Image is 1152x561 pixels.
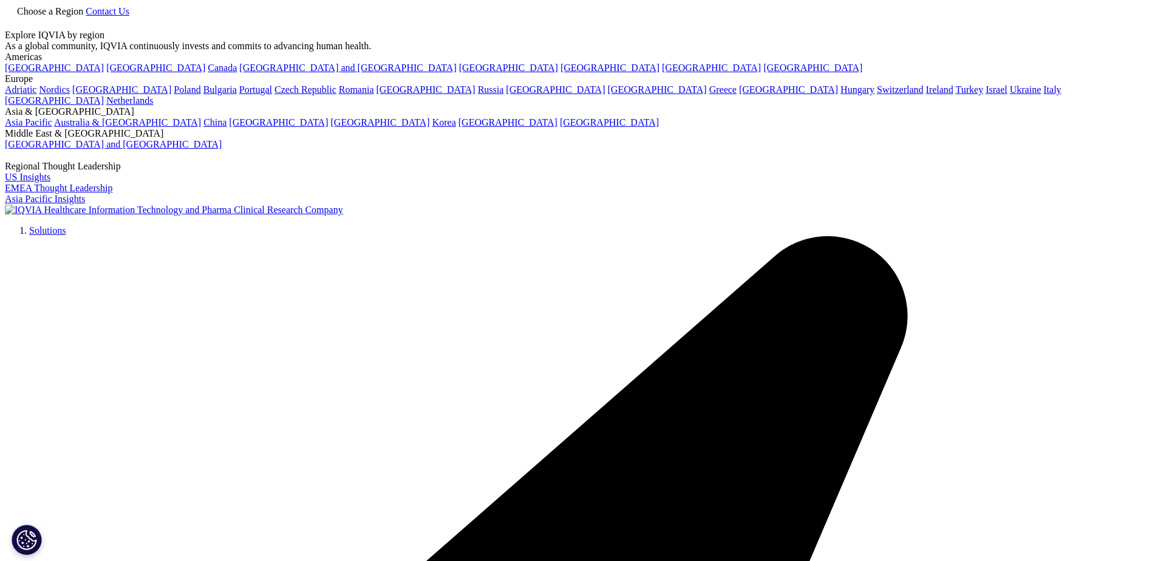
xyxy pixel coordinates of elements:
a: [GEOGRAPHIC_DATA] [506,84,605,95]
a: [GEOGRAPHIC_DATA] and [GEOGRAPHIC_DATA] [5,139,222,149]
a: [GEOGRAPHIC_DATA] [72,84,171,95]
a: Russia [478,84,504,95]
a: [GEOGRAPHIC_DATA] [331,117,430,127]
div: Asia & [GEOGRAPHIC_DATA] [5,106,1147,117]
a: Asia Pacific Insights [5,194,85,204]
a: Ireland [926,84,953,95]
a: [GEOGRAPHIC_DATA] [377,84,475,95]
a: Nordics [39,84,70,95]
a: Turkey [956,84,984,95]
a: Greece [709,84,737,95]
a: [GEOGRAPHIC_DATA] [459,63,558,73]
a: Solutions [29,225,66,236]
a: Portugal [239,84,272,95]
a: Poland [174,84,200,95]
a: [GEOGRAPHIC_DATA] [229,117,328,127]
div: Europe [5,73,1147,84]
a: [GEOGRAPHIC_DATA] [458,117,557,127]
a: China [203,117,227,127]
div: Regional Thought Leadership [5,161,1147,172]
a: Czech Republic [274,84,336,95]
span: Choose a Region [17,6,83,16]
a: [GEOGRAPHIC_DATA] [560,117,659,127]
a: [GEOGRAPHIC_DATA] [662,63,761,73]
a: Canada [208,63,237,73]
a: Adriatic [5,84,36,95]
a: Bulgaria [203,84,237,95]
a: Switzerland [877,84,923,95]
a: Israel [986,84,1007,95]
a: [GEOGRAPHIC_DATA] and [GEOGRAPHIC_DATA] [239,63,456,73]
a: [GEOGRAPHIC_DATA] [561,63,660,73]
button: Cookies Settings [12,525,42,555]
a: Hungary [840,84,874,95]
div: Americas [5,52,1147,63]
a: [GEOGRAPHIC_DATA] [608,84,707,95]
a: [GEOGRAPHIC_DATA] [763,63,862,73]
a: Ukraine [1010,84,1041,95]
a: [GEOGRAPHIC_DATA] [739,84,838,95]
a: US Insights [5,172,50,182]
a: Asia Pacific [5,117,52,127]
a: [GEOGRAPHIC_DATA] [5,63,104,73]
a: Romania [339,84,374,95]
img: IQVIA Healthcare Information Technology and Pharma Clinical Research Company [5,205,343,216]
div: Explore IQVIA by region [5,30,1147,41]
a: [GEOGRAPHIC_DATA] [5,95,104,106]
div: Middle East & [GEOGRAPHIC_DATA] [5,128,1147,139]
div: As a global community, IQVIA continuously invests and commits to advancing human health. [5,41,1147,52]
a: EMEA Thought Leadership [5,183,112,193]
a: [GEOGRAPHIC_DATA] [106,63,205,73]
a: Netherlands [106,95,153,106]
a: Australia & [GEOGRAPHIC_DATA] [54,117,201,127]
a: Contact Us [86,6,129,16]
a: Italy [1043,84,1061,95]
a: Korea [432,117,456,127]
